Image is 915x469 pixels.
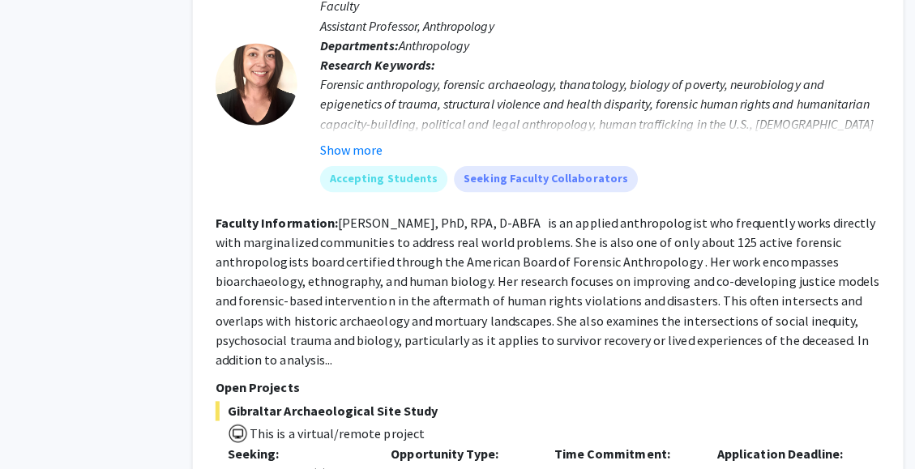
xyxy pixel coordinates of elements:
[402,41,472,57] span: Anthropology
[220,216,879,369] fg-read-more: [PERSON_NAME], PhD, RPA, D-ABFA is an applied anthropologist who frequently works directly with m...
[220,378,880,398] p: Open Projects
[12,396,69,457] iframe: Chat
[324,41,402,57] b: Departments:
[395,444,532,463] p: Opportunity Type:
[253,425,428,441] span: This is a virtual/remote project
[457,168,639,194] mat-chip: Seeking Faculty Collaborators
[220,402,880,421] span: Gibraltar Archaeological Site Study
[233,444,370,463] p: Seeking:
[324,168,451,194] mat-chip: Accepting Students
[324,143,387,162] button: Show more
[718,444,856,463] p: Application Deadline:
[324,19,880,39] p: Assistant Professor, Anthropology
[324,78,880,214] div: Forensic anthropology, forensic archaeology, thanatology, biology of poverty, neurobiology and ep...
[324,60,438,76] b: Research Keywords:
[220,216,342,232] b: Faculty Information:
[557,444,695,463] p: Time Commitment:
